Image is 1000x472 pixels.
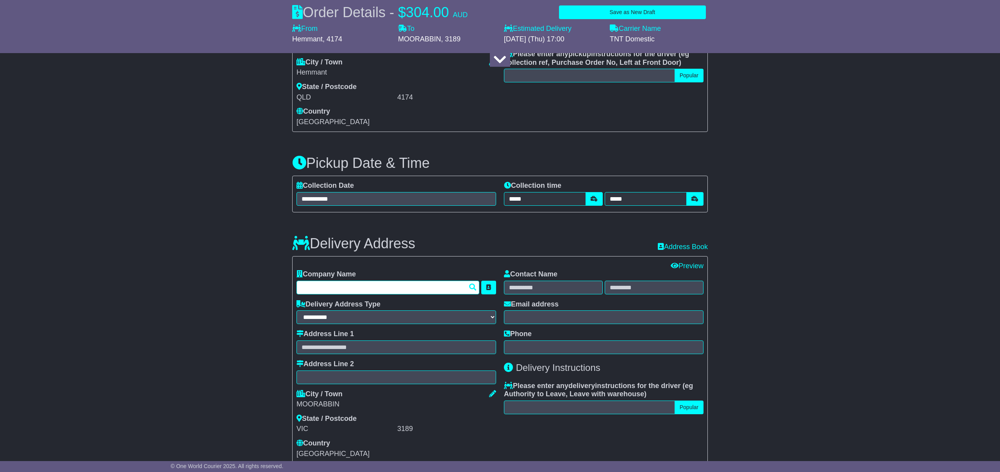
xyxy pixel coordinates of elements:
[671,262,704,270] a: Preview
[296,107,330,116] label: Country
[398,35,441,43] span: MOORABBIN
[296,58,343,67] label: City / Town
[610,25,661,33] label: Carrier Name
[397,93,496,102] div: 4174
[675,401,704,414] button: Popular
[292,155,708,171] h3: Pickup Date & Time
[323,35,342,43] span: , 4174
[398,4,406,20] span: $
[296,390,343,399] label: City / Town
[171,463,284,469] span: © One World Courier 2025. All rights reserved.
[296,182,354,190] label: Collection Date
[504,25,602,33] label: Estimated Delivery
[406,4,449,20] span: 304.00
[398,25,414,33] label: To
[296,360,354,369] label: Address Line 2
[296,415,357,423] label: State / Postcode
[610,35,708,44] div: TNT Domestic
[441,35,461,43] span: , 3189
[296,439,330,448] label: Country
[292,236,415,251] h3: Delivery Address
[559,5,706,19] button: Save as New Draft
[397,425,496,433] div: 3189
[453,11,468,19] span: AUD
[516,362,600,373] span: Delivery Instructions
[504,382,693,398] span: eg Authority to Leave, Leave with warehouse
[292,4,468,21] div: Order Details -
[296,68,496,77] div: Hemmant
[296,300,380,309] label: Delivery Address Type
[675,69,704,82] button: Popular
[296,400,496,409] div: MOORABBIN
[568,382,595,390] span: delivery
[296,270,356,279] label: Company Name
[296,83,357,91] label: State / Postcode
[296,93,395,102] div: QLD
[504,330,532,338] label: Phone
[296,425,395,433] div: VIC
[504,35,602,44] div: [DATE] (Thu) 17:00
[504,270,557,279] label: Contact Name
[504,382,704,399] label: Please enter any instructions for the driver ( )
[504,300,559,309] label: Email address
[296,450,370,458] span: [GEOGRAPHIC_DATA]
[292,35,323,43] span: Hemmant
[292,25,318,33] label: From
[296,118,370,126] span: [GEOGRAPHIC_DATA]
[658,243,708,251] a: Address Book
[504,182,561,190] label: Collection time
[296,330,354,338] label: Address Line 1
